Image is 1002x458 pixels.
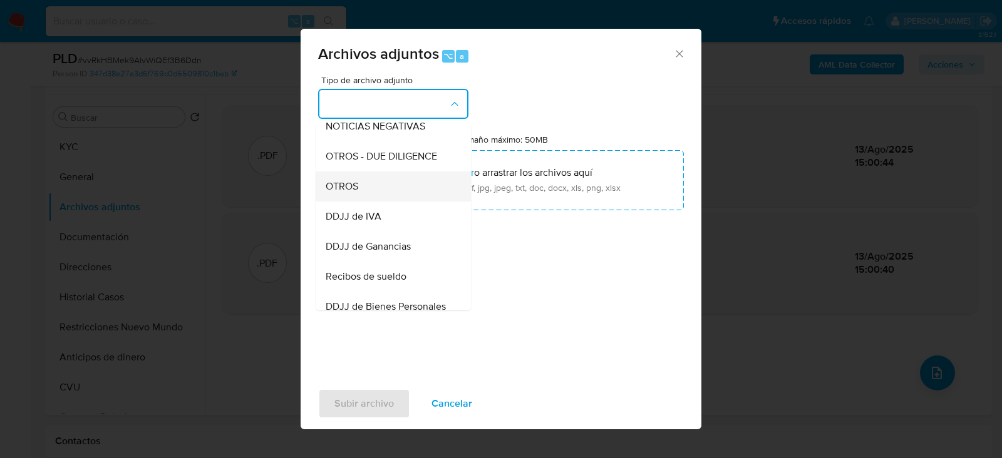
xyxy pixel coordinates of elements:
[415,389,488,419] button: Cancelar
[326,210,381,222] span: DDJJ de IVA
[326,240,411,252] span: DDJJ de Ganancias
[443,50,453,62] span: ⌥
[431,390,472,417] span: Cancelar
[321,76,472,84] span: Tipo de archivo adjunto
[326,150,437,162] span: OTROS - DUE DILIGENCE
[458,134,548,145] label: Tamaño máximo: 50MB
[326,180,358,192] span: OTROS
[326,270,406,282] span: Recibos de sueldo
[460,50,464,62] span: a
[326,120,425,132] span: NOTICIAS NEGATIVAS
[326,300,446,312] span: DDJJ de Bienes Personales
[673,48,684,59] button: Cerrar
[318,43,439,64] span: Archivos adjuntos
